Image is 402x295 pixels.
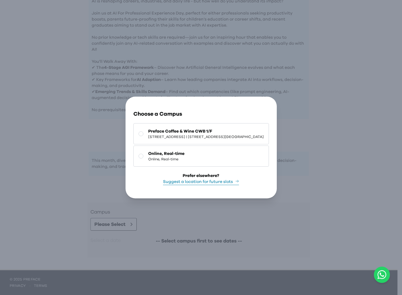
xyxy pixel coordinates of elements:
h3: Choose a Campus [133,110,269,118]
span: [STREET_ADDRESS] | [STREET_ADDRESS][GEOGRAPHIC_DATA] [148,134,264,139]
span: Preface Coffee & Wine CWB 1/F [148,128,264,134]
button: Online, Real-timeOnline, Real-time [133,146,269,167]
button: Suggest a location for future slots [163,179,239,185]
button: Preface Coffee & Wine CWB 1/F[STREET_ADDRESS] | [STREET_ADDRESS][GEOGRAPHIC_DATA] [133,123,269,144]
span: Online, Real-time [148,151,185,157]
div: Prefer elsewhere? [183,173,219,179]
span: Online, Real-time [148,157,185,162]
